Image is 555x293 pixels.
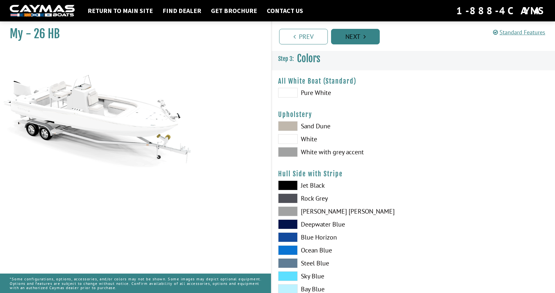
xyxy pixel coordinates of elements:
label: Rock Grey [278,193,407,203]
label: White with grey accent [278,147,407,157]
label: Sand Dune [278,121,407,131]
ul: Pagination [277,28,555,44]
h4: Hull Side with Stripe [278,170,549,178]
h1: My - 26 HB [10,27,255,41]
a: Get Brochure [208,6,260,15]
label: Sky Blue [278,271,407,281]
label: Pure White [278,88,407,98]
label: Ocean Blue [278,245,407,255]
label: Deepwater Blue [278,219,407,229]
a: Standard Features [493,29,545,36]
label: White [278,134,407,144]
a: Prev [279,29,328,44]
label: Jet Black [278,181,407,190]
img: white-logo-c9c8dbefe5ff5ceceb0f0178aa75bf4bb51f6bca0971e226c86eb53dfe498488.png [10,5,75,17]
label: Blue Horizon [278,232,407,242]
label: Steel Blue [278,258,407,268]
h4: Upholstery [278,111,549,119]
a: Find Dealer [159,6,204,15]
div: 1-888-4CAYMAS [456,4,545,18]
h3: Colors [272,47,555,71]
label: [PERSON_NAME] [PERSON_NAME] [278,206,407,216]
p: *Some configurations, options, accessories, and/or colors may not be shown. Some images may depic... [10,274,261,293]
a: Return to main site [84,6,156,15]
a: Next [331,29,380,44]
h4: All White Boat (Standard) [278,77,549,85]
a: Contact Us [264,6,306,15]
